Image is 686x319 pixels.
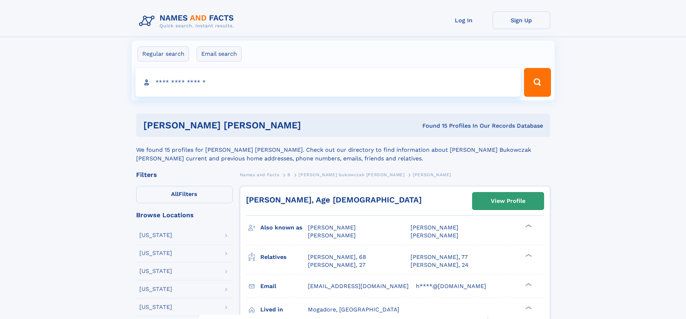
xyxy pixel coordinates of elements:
[139,232,172,238] div: [US_STATE]
[139,268,172,274] div: [US_STATE]
[411,261,468,269] a: [PERSON_NAME], 24
[139,304,172,310] div: [US_STATE]
[299,172,404,177] span: [PERSON_NAME] bukowczak [PERSON_NAME]
[308,261,366,269] a: [PERSON_NAME], 27
[136,186,233,203] label: Filters
[197,46,242,61] label: Email search
[308,306,399,313] span: Mogadore, [GEOGRAPHIC_DATA]
[362,122,543,130] div: Found 15 Profiles In Our Records Database
[308,283,409,290] span: [EMAIL_ADDRESS][DOMAIN_NAME]
[136,12,240,31] img: Logo Names and Facts
[260,251,308,263] h3: Relatives
[136,137,550,163] div: We found 15 profiles for [PERSON_NAME] [PERSON_NAME]. Check out our directory to find information...
[171,191,179,197] span: All
[491,193,525,209] div: View Profile
[493,12,550,29] a: Sign Up
[240,170,279,179] a: Names and Facts
[524,68,551,97] button: Search Button
[287,172,291,177] span: B
[299,170,404,179] a: [PERSON_NAME] bukowczak [PERSON_NAME]
[308,253,366,261] a: [PERSON_NAME], 68
[524,305,532,310] div: ❯
[472,192,544,210] a: View Profile
[135,68,521,97] input: search input
[308,224,356,231] span: [PERSON_NAME]
[143,121,362,130] h1: [PERSON_NAME] [PERSON_NAME]
[138,46,189,61] label: Regular search
[260,280,308,292] h3: Email
[411,232,458,239] span: [PERSON_NAME]
[413,172,451,177] span: [PERSON_NAME]
[246,195,422,204] a: [PERSON_NAME], Age [DEMOGRAPHIC_DATA]
[260,222,308,234] h3: Also known as
[287,170,291,179] a: B
[139,286,172,292] div: [US_STATE]
[435,12,493,29] a: Log In
[524,253,532,258] div: ❯
[524,282,532,287] div: ❯
[308,232,356,239] span: [PERSON_NAME]
[411,224,458,231] span: [PERSON_NAME]
[524,224,532,228] div: ❯
[260,304,308,316] h3: Lived in
[136,212,233,218] div: Browse Locations
[139,250,172,256] div: [US_STATE]
[136,172,233,178] div: Filters
[411,253,468,261] a: [PERSON_NAME], 77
